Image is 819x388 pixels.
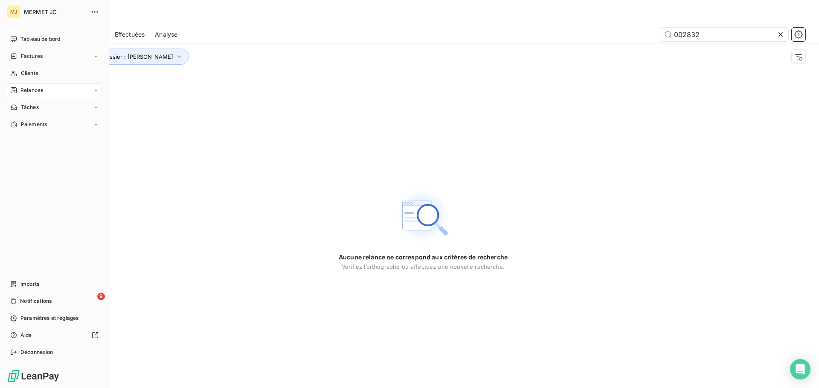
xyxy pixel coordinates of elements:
[7,328,102,342] a: Aide
[7,101,102,114] a: Tâches
[97,293,105,300] span: 9
[396,188,450,243] img: Empty state
[7,49,102,63] a: Factures
[20,35,60,43] span: Tableau de bord
[20,331,32,339] span: Aide
[21,121,47,128] span: Paiements
[24,9,85,15] span: MERMET JC
[20,280,39,288] span: Imports
[7,32,102,46] a: Tableau de bord
[7,66,102,80] a: Clients
[115,30,145,39] span: Effectuées
[20,297,52,305] span: Notifications
[61,49,189,65] button: Chargé du dossier : [PERSON_NAME]
[342,263,505,270] span: Vérifiez l’orthographe ou effectuez une nouvelle recherche.
[21,103,39,111] span: Tâches
[20,314,78,322] span: Paramètres et réglages
[7,311,102,325] a: Paramètres et réglages
[73,53,173,60] span: Chargé du dossier : [PERSON_NAME]
[21,69,38,77] span: Clients
[7,369,60,383] img: Logo LeanPay
[21,52,43,60] span: Factures
[7,83,102,97] a: Relances
[20,348,53,356] span: Déconnexion
[155,30,177,39] span: Analyse
[20,86,43,94] span: Relances
[7,5,20,19] div: MJ
[790,359,810,379] div: Open Intercom Messenger
[339,253,508,262] span: Aucune relance ne correspond aux critères de recherche
[7,277,102,291] a: Imports
[7,118,102,131] a: Paiements
[660,28,788,41] input: Rechercher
